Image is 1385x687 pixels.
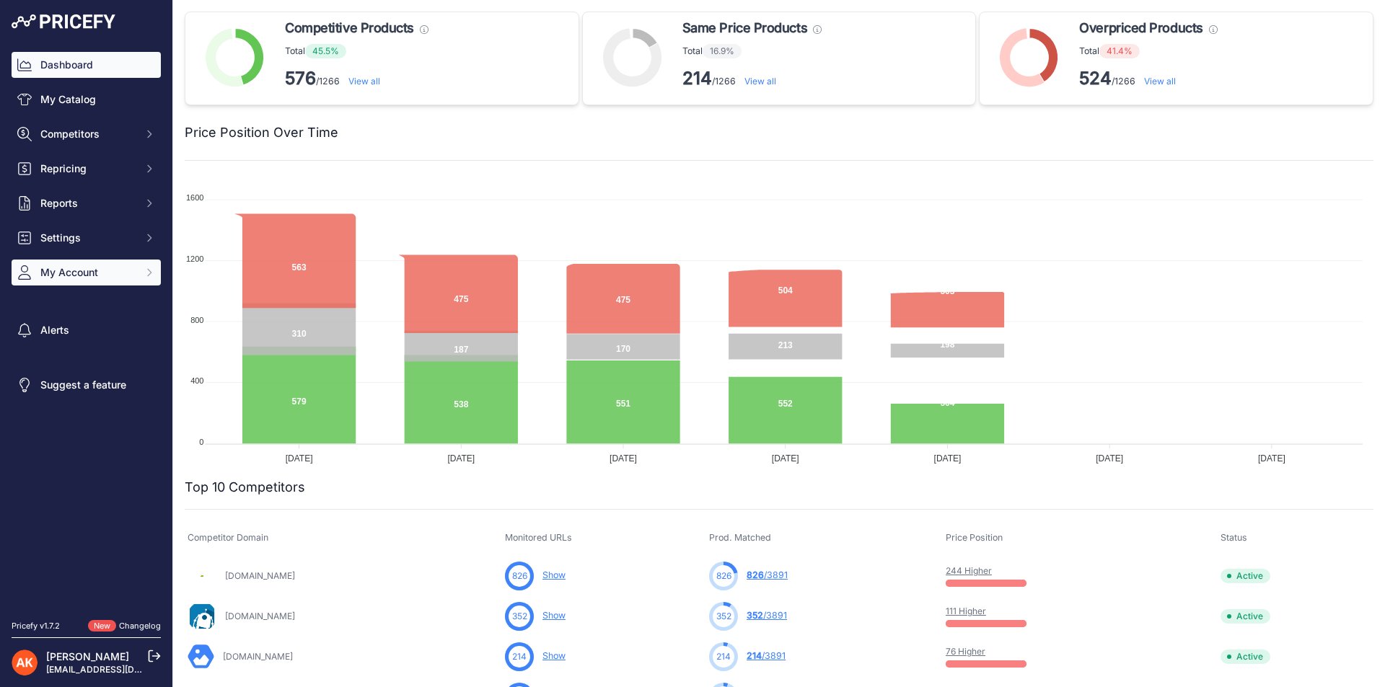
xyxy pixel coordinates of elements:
tspan: [DATE] [286,453,313,464]
tspan: 800 [190,316,203,324]
a: 214/3891 [747,650,786,661]
div: Pricefy v1.7.2 [12,620,60,632]
a: [PERSON_NAME] [46,650,129,662]
button: Repricing [12,156,161,182]
button: Reports [12,190,161,216]
tspan: 1200 [186,254,203,263]
span: 214 [747,650,762,661]
p: /1266 [682,67,822,90]
p: Total [285,44,428,58]
a: My Catalog [12,87,161,112]
a: Show [542,569,566,580]
span: 352 [512,610,527,623]
tspan: [DATE] [447,453,475,464]
a: [EMAIL_ADDRESS][DOMAIN_NAME] [46,664,197,675]
span: Competitive Products [285,18,414,38]
tspan: [DATE] [772,453,799,464]
p: /1266 [1079,67,1217,90]
span: Settings [40,231,135,245]
a: View all [348,76,380,87]
a: Show [542,610,566,621]
tspan: [DATE] [934,453,962,464]
img: Pricefy Logo [12,14,115,29]
span: Same Price Products [682,18,807,38]
span: 16.9% [703,44,742,58]
span: Competitor Domain [188,532,268,543]
a: Changelog [119,621,161,631]
button: Settings [12,225,161,251]
span: 41.4% [1099,44,1140,58]
a: 244 Higher [946,565,992,576]
nav: Sidebar [12,52,161,603]
span: 826 [512,569,527,582]
a: 826/3891 [747,569,788,580]
span: Overpriced Products [1079,18,1202,38]
h2: Price Position Over Time [185,123,338,143]
button: Competitors [12,121,161,147]
span: New [88,620,116,632]
tspan: [DATE] [1258,453,1285,464]
span: 45.5% [305,44,346,58]
tspan: [DATE] [610,453,637,464]
tspan: 400 [190,376,203,385]
tspan: 0 [199,438,203,446]
span: 352 [747,610,763,621]
span: My Account [40,265,135,280]
a: Dashboard [12,52,161,78]
a: Alerts [12,317,161,343]
span: Repricing [40,161,135,176]
span: Competitors [40,127,135,141]
span: Active [1221,569,1270,583]
span: Active [1221,650,1270,664]
p: Total [1079,44,1217,58]
tspan: 1600 [186,193,203,202]
a: 76 Higher [946,646,985,657]
span: 826 [747,569,764,580]
span: Active [1221,609,1270,624]
a: Show [542,650,566,661]
span: Monitored URLs [505,532,572,543]
a: [DOMAIN_NAME] [223,651,293,662]
span: Reports [40,196,135,210]
span: Price Position [946,532,1003,543]
a: 352/3891 [747,610,787,621]
span: 214 [512,650,527,663]
a: View all [744,76,776,87]
tspan: [DATE] [1096,453,1123,464]
p: Total [682,44,822,58]
strong: 524 [1079,68,1112,89]
span: 826 [716,569,731,582]
a: [DOMAIN_NAME] [225,570,295,581]
span: Prod. Matched [709,532,771,543]
h2: Top 10 Competitors [185,477,305,497]
span: 352 [716,610,731,623]
a: 111 Higher [946,606,986,616]
button: My Account [12,260,161,285]
a: [DOMAIN_NAME] [225,611,295,621]
strong: 576 [285,68,316,89]
a: Suggest a feature [12,372,161,398]
span: 214 [716,650,731,663]
p: /1266 [285,67,428,90]
strong: 214 [682,68,712,89]
span: Status [1221,532,1247,543]
a: View all [1144,76,1176,87]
